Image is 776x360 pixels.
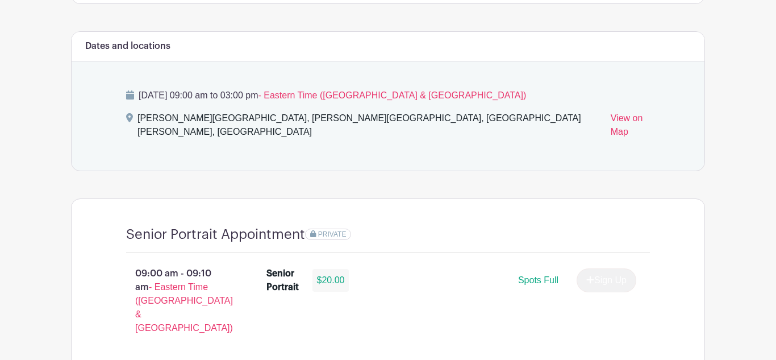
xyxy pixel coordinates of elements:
[266,267,299,294] div: Senior Portrait
[108,262,248,340] p: 09:00 am - 09:10 am
[126,226,305,243] h4: Senior Portrait Appointment
[135,282,233,333] span: - Eastern Time ([GEOGRAPHIC_DATA] & [GEOGRAPHIC_DATA])
[518,275,558,285] span: Spots Full
[137,111,602,143] div: [PERSON_NAME][GEOGRAPHIC_DATA], [PERSON_NAME][GEOGRAPHIC_DATA], [GEOGRAPHIC_DATA][PERSON_NAME], [...
[126,89,650,102] p: [DATE] 09:00 am to 03:00 pm
[312,269,349,292] div: $20.00
[85,41,170,52] h6: Dates and locations
[258,90,526,100] span: - Eastern Time ([GEOGRAPHIC_DATA] & [GEOGRAPHIC_DATA])
[611,111,650,143] a: View on Map
[318,230,347,238] span: PRIVATE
